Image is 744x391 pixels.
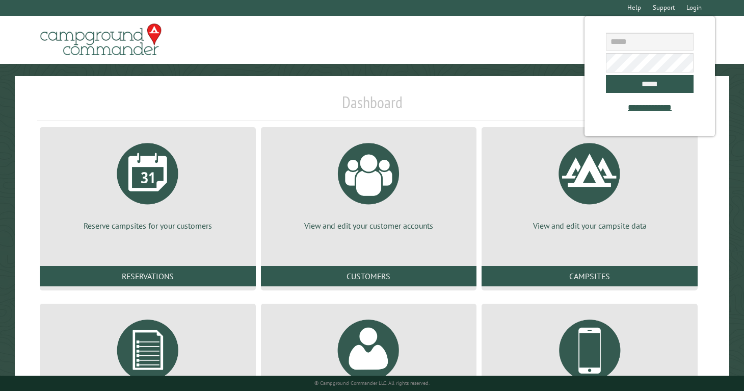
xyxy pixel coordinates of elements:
[37,92,707,120] h1: Dashboard
[37,20,165,60] img: Campground Commander
[482,266,698,286] a: Campsites
[494,135,685,231] a: View and edit your campsite data
[273,220,465,231] p: View and edit your customer accounts
[40,266,256,286] a: Reservations
[52,220,244,231] p: Reserve campsites for your customers
[261,266,477,286] a: Customers
[273,135,465,231] a: View and edit your customer accounts
[314,380,430,386] small: © Campground Commander LLC. All rights reserved.
[52,135,244,231] a: Reserve campsites for your customers
[494,220,685,231] p: View and edit your campsite data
